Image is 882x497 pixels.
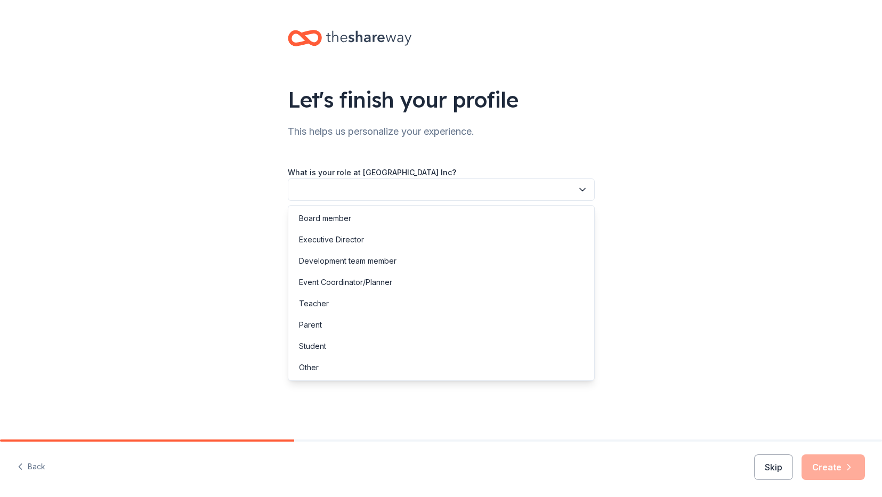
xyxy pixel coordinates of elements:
[299,297,329,310] div: Teacher
[299,319,322,331] div: Parent
[299,212,351,225] div: Board member
[299,255,397,267] div: Development team member
[299,361,319,374] div: Other
[299,233,364,246] div: Executive Director
[299,340,326,353] div: Student
[299,276,392,289] div: Event Coordinator/Planner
